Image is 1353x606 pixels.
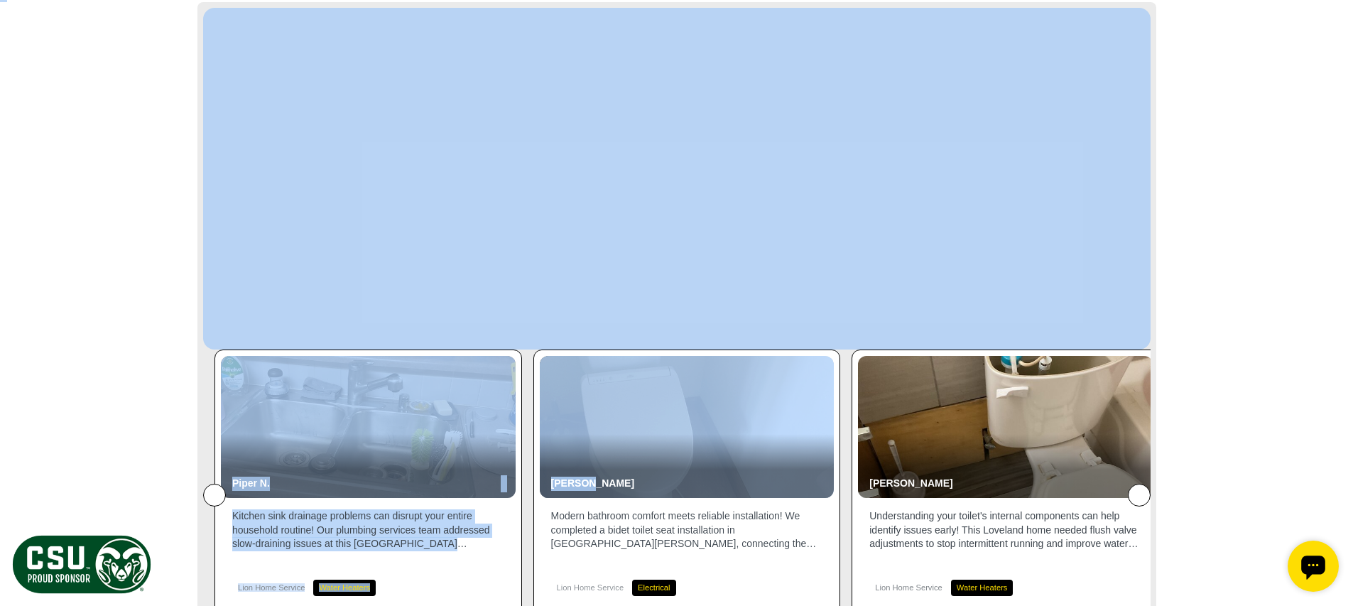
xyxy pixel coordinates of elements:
p: [PERSON_NAME] [550,477,819,491]
span: Lion Home Service [232,583,305,592]
b: Electrical [638,583,670,592]
div: Open chat widget [6,6,57,57]
p: Piper N. [232,477,500,491]
p: Modern bathroom comfort meets reliable installation! We completed a bidet toilet seat installatio... [550,509,822,551]
img: CSU Sponsor Badge [11,534,153,595]
p: Kitchen sink drainage problems can disrupt your entire household routine! Our plumbing services t... [232,509,504,551]
b: Water Heaters [319,583,370,592]
p: Understanding your toilet's internal components can help identify issues early! This Loveland hom... [869,509,1141,551]
span: Lion Home Service [550,583,624,592]
b: Water Heaters [956,583,1007,592]
span: Lion Home Service [869,583,942,592]
p: [PERSON_NAME] [869,477,1138,491]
